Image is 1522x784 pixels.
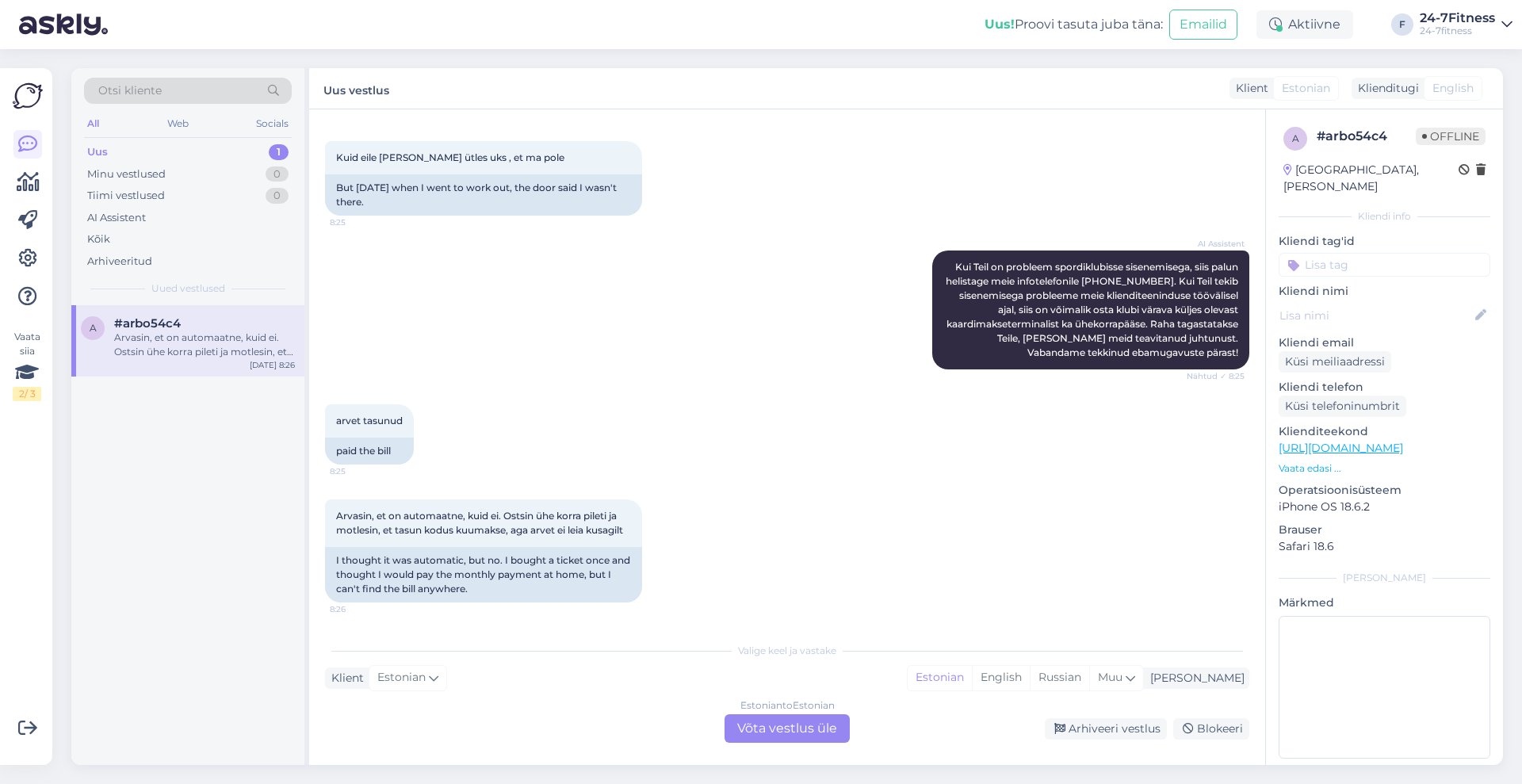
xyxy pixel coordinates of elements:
span: arvet tasunud [336,415,403,426]
div: Proovi tasuta juba täna: [985,15,1163,34]
span: a [1292,132,1299,144]
p: Kliendi tag'id [1279,233,1490,250]
div: Valige keel ja vastake [325,644,1249,658]
p: Klienditeekond [1279,423,1490,440]
div: F [1391,13,1413,36]
span: Arvasin, et on automaatne, kuid ei. Ostsin ühe korra pileti ja motlesin, et tasun kodus kuumakse,... [336,510,623,536]
div: Socials [253,113,292,134]
span: Otsi kliente [98,82,162,99]
div: Uus [87,144,108,160]
div: # arbo54c4 [1317,127,1416,146]
div: 24-7fitness [1420,25,1495,37]
div: Võta vestlus üle [725,714,850,743]
span: Estonian [377,669,426,686]
img: Askly Logo [13,81,43,111]
div: [PERSON_NAME] [1144,670,1245,686]
div: [PERSON_NAME] [1279,571,1490,585]
div: paid the bill [325,438,414,465]
div: 0 [266,166,289,182]
div: Küsi meiliaadressi [1279,351,1391,373]
div: 2 / 3 [13,387,41,401]
span: #arbo54c4 [114,316,181,331]
div: Blokeeri [1173,718,1249,740]
p: Safari 18.6 [1279,538,1490,555]
span: AI Assistent [1185,238,1245,250]
div: Arhiveeri vestlus [1045,718,1167,740]
div: 1 [269,144,289,160]
div: Klient [1229,80,1268,97]
div: But [DATE] when I went to work out, the door said I wasn't there. [325,174,642,216]
span: Offline [1416,128,1486,145]
a: 24-7Fitness24-7fitness [1420,12,1512,37]
p: Brauser [1279,522,1490,538]
div: I thought it was automatic, but no. I bought a ticket once and thought I would pay the monthly pa... [325,547,642,602]
span: Kui Teil on probleem spordiklubisse sisenemisega, siis palun helistage meie infotelefonile [PHONE... [946,261,1241,358]
label: Uus vestlus [323,78,389,99]
span: English [1432,80,1474,97]
div: Klient [325,670,364,686]
p: Kliendi email [1279,335,1490,351]
p: Kliendi telefon [1279,379,1490,396]
p: Kliendi nimi [1279,283,1490,300]
p: Märkmed [1279,595,1490,611]
div: [GEOGRAPHIC_DATA], [PERSON_NAME] [1283,162,1459,195]
button: Emailid [1169,10,1237,40]
p: iPhone OS 18.6.2 [1279,499,1490,515]
span: Nähtud ✓ 8:25 [1185,370,1245,382]
div: English [972,666,1030,690]
span: a [90,322,97,334]
div: Web [164,113,192,134]
div: Estonian [908,666,972,690]
p: Operatsioonisüsteem [1279,482,1490,499]
div: Arhiveeritud [87,254,152,270]
div: Russian [1030,666,1089,690]
span: 8:25 [330,465,389,477]
div: Minu vestlused [87,166,166,182]
div: Kliendi info [1279,209,1490,224]
div: 0 [266,188,289,204]
p: Vaata edasi ... [1279,461,1490,476]
span: Kuid eile [PERSON_NAME] ütles uks , et ma pole [336,151,564,163]
div: Estonian to Estonian [740,698,835,713]
input: Lisa nimi [1279,307,1472,324]
div: Arvasin, et on automaatne, kuid ei. Ostsin ühe korra pileti ja motlesin, et tasun kodus kuumakse,... [114,331,295,359]
div: All [84,113,102,134]
div: 24-7Fitness [1420,12,1495,25]
b: Uus! [985,17,1015,32]
div: Vaata siia [13,330,41,401]
span: Uued vestlused [151,281,225,296]
span: Estonian [1282,80,1330,97]
div: Klienditugi [1352,80,1419,97]
div: Tiimi vestlused [87,188,165,204]
span: 8:26 [330,603,389,615]
span: 8:25 [330,216,389,228]
div: Kõik [87,231,110,247]
div: [DATE] 8:26 [250,359,295,371]
div: Küsi telefoninumbrit [1279,396,1406,417]
div: Aktiivne [1256,10,1353,39]
div: AI Assistent [87,210,146,226]
a: [URL][DOMAIN_NAME] [1279,441,1403,455]
input: Lisa tag [1279,253,1490,277]
span: Muu [1098,670,1122,684]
